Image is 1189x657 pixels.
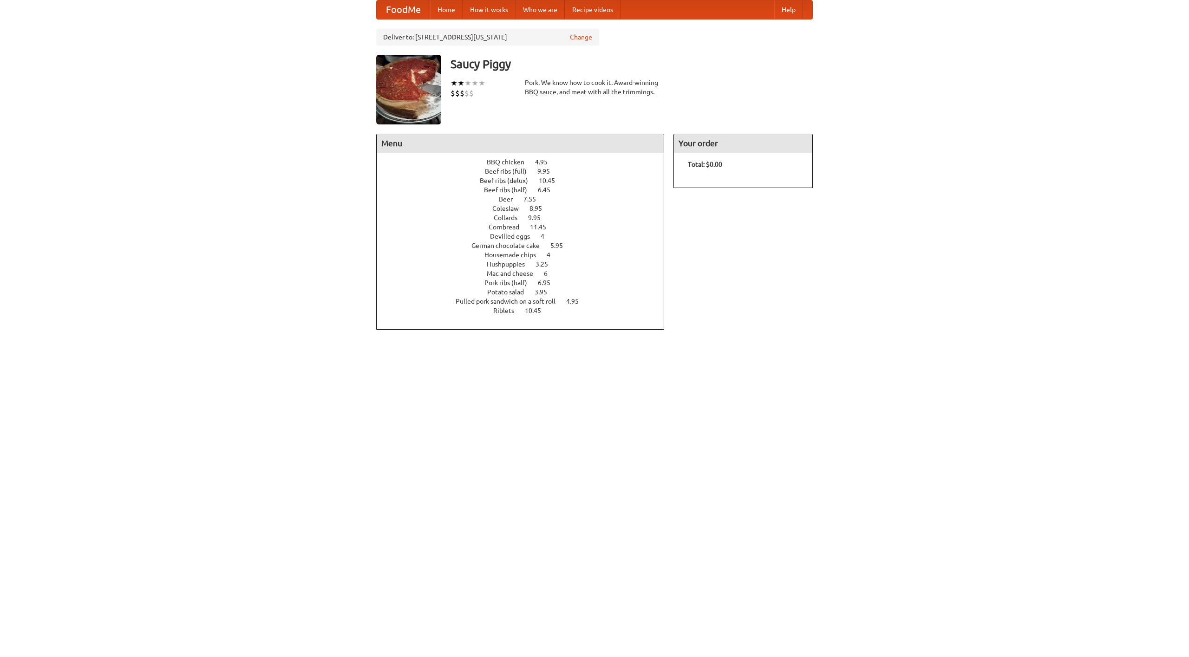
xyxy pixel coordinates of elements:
span: 8.95 [529,205,551,212]
h4: Your order [674,134,812,153]
a: Home [430,0,463,19]
span: German chocolate cake [471,242,549,249]
span: Collards [494,214,527,221]
b: Total: $0.00 [688,161,722,168]
h4: Menu [377,134,664,153]
span: Beef ribs (full) [485,168,536,175]
a: Riblets 10.45 [493,307,558,314]
span: 6.95 [538,279,560,286]
a: How it works [463,0,516,19]
span: 9.95 [528,214,550,221]
div: Pork. We know how to cook it. Award-winning BBQ sauce, and meat with all the trimmings. [525,78,664,97]
a: Recipe videos [565,0,621,19]
a: Pulled pork sandwich on a soft roll 4.95 [456,298,596,305]
li: $ [451,88,455,98]
span: Mac and cheese [487,270,542,277]
span: Pulled pork sandwich on a soft roll [456,298,565,305]
span: Pork ribs (half) [484,279,536,286]
a: Beef ribs (half) 6.45 [484,186,568,194]
span: BBQ chicken [487,158,534,166]
span: 10.45 [525,307,550,314]
a: Help [774,0,803,19]
h3: Saucy Piggy [451,55,813,73]
li: $ [455,88,460,98]
li: ★ [451,78,457,88]
span: Hushpuppies [487,260,534,268]
li: ★ [457,78,464,88]
a: Coleslaw 8.95 [492,205,559,212]
span: 10.45 [539,177,564,184]
li: $ [469,88,474,98]
a: FoodMe [377,0,430,19]
span: 6.45 [538,186,560,194]
span: Devilled eggs [490,233,539,240]
span: 6 [544,270,557,277]
span: 7.55 [523,195,545,203]
li: $ [460,88,464,98]
span: 4.95 [535,158,557,166]
span: Coleslaw [492,205,528,212]
a: Housemade chips 4 [484,251,568,259]
a: Cornbread 11.45 [489,223,563,231]
span: 11.45 [530,223,555,231]
a: Hushpuppies 3.25 [487,260,565,268]
a: Who we are [516,0,565,19]
span: Potato salad [487,288,533,296]
span: Housemade chips [484,251,545,259]
a: Beef ribs (delux) 10.45 [480,177,572,184]
a: German chocolate cake 5.95 [471,242,580,249]
a: Collards 9.95 [494,214,558,221]
span: Beef ribs (delux) [480,177,537,184]
a: Pork ribs (half) 6.95 [484,279,568,286]
a: Beef ribs (full) 9.95 [485,168,567,175]
a: Devilled eggs 4 [490,233,562,240]
a: Mac and cheese 6 [487,270,565,277]
span: 4 [547,251,560,259]
li: $ [464,88,469,98]
span: Beef ribs (half) [484,186,536,194]
li: ★ [464,78,471,88]
span: Cornbread [489,223,529,231]
a: Potato salad 3.95 [487,288,564,296]
li: ★ [478,78,485,88]
li: ★ [471,78,478,88]
span: 9.95 [537,168,559,175]
a: BBQ chicken 4.95 [487,158,565,166]
span: 4.95 [566,298,588,305]
a: Change [570,33,592,42]
span: Beer [499,195,522,203]
span: 5.95 [550,242,572,249]
div: Deliver to: [STREET_ADDRESS][US_STATE] [376,29,599,46]
span: 3.95 [535,288,556,296]
span: 4 [541,233,554,240]
a: Beer 7.55 [499,195,553,203]
span: Riblets [493,307,523,314]
span: 3.25 [536,260,557,268]
img: angular.jpg [376,55,441,124]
